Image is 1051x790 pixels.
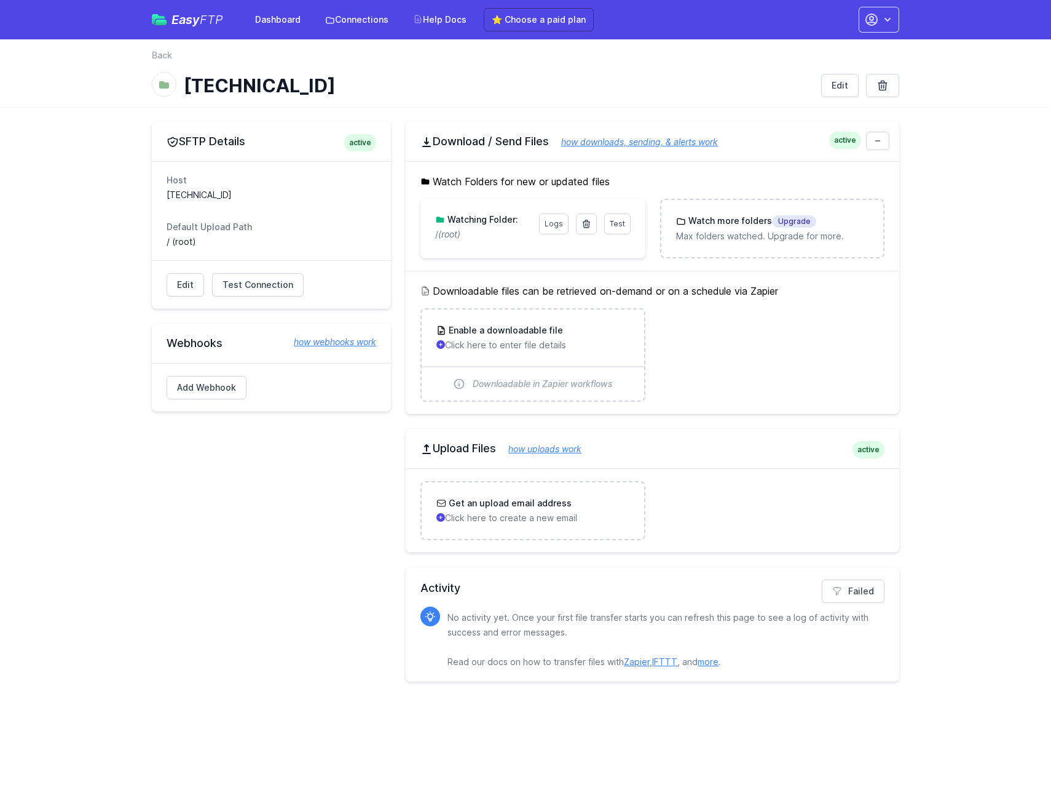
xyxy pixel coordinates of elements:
span: Easy [171,14,223,26]
a: Get an upload email address Click here to create a new email [422,482,644,539]
p: Max folders watched. Upgrade for more. [676,230,868,242]
a: how downloads, sending, & alerts work [549,137,718,147]
a: ⭐ Choose a paid plan [484,8,594,31]
a: Logs [539,213,569,234]
h2: SFTP Details [167,134,376,149]
p: Click here to create a new email [436,512,629,524]
h3: Watch more folders [686,215,816,228]
h2: Activity [420,580,884,597]
dt: Default Upload Path [167,221,376,233]
span: FTP [200,12,223,27]
span: active [852,441,884,458]
h2: Webhooks [167,336,376,351]
dd: / (root) [167,236,376,248]
a: Connections [318,9,396,31]
a: more [698,656,718,667]
span: Test Connection [222,279,293,291]
p: Click here to enter file details [436,339,629,351]
img: easyftp_logo.png [152,14,167,25]
a: how webhooks work [281,336,376,348]
h2: Upload Files [420,441,884,456]
p: / [435,228,531,241]
dd: [TECHNICAL_ID] [167,189,376,201]
h3: Watching Folder: [445,213,518,226]
nav: Breadcrumb [152,49,899,69]
a: Zapier [624,656,650,667]
h3: Enable a downloadable file [446,324,563,337]
a: Test Connection [212,273,304,297]
a: Watch more foldersUpgrade Max folders watched. Upgrade for more. [661,200,883,257]
h3: Get an upload email address [446,497,572,509]
span: Test [610,219,625,228]
h5: Downloadable files can be retrieved on-demand or on a schedule via Zapier [420,284,884,298]
a: Failed [822,580,884,603]
a: Enable a downloadable file Click here to enter file details Downloadable in Zapier workflows [422,309,644,401]
a: how uploads work [496,444,581,454]
a: Edit [821,74,859,97]
a: Dashboard [248,9,308,31]
i: (root) [438,229,460,239]
p: No activity yet. Once your first file transfer starts you can refresh this page to see a log of a... [447,610,875,669]
a: Edit [167,273,204,297]
h1: [TECHNICAL_ID] [184,74,811,97]
a: Test [604,213,631,234]
h5: Watch Folders for new or updated files [420,174,884,189]
a: Back [152,49,172,62]
span: Upgrade [772,215,816,228]
dt: Host [167,174,376,186]
span: active [829,132,861,149]
a: IFTTT [652,656,677,667]
h2: Download / Send Files [420,134,884,149]
a: Add Webhook [167,376,246,399]
span: Downloadable in Zapier workflows [473,378,613,390]
a: EasyFTP [152,14,223,26]
a: Help Docs [406,9,474,31]
span: active [344,134,376,151]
